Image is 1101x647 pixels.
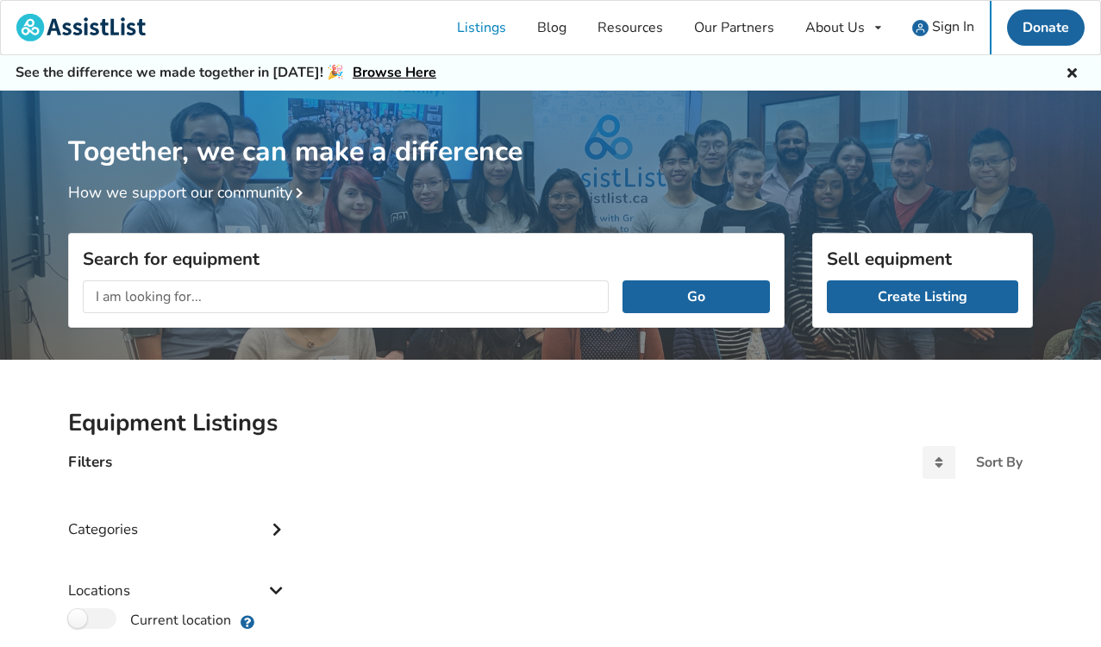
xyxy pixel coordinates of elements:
[582,1,679,54] a: Resources
[68,608,231,631] label: Current location
[441,1,522,54] a: Listings
[522,1,582,54] a: Blog
[68,547,289,608] div: Locations
[68,182,310,203] a: How we support our community
[83,280,609,313] input: I am looking for...
[16,14,146,41] img: assistlist-logo
[827,280,1018,313] a: Create Listing
[932,17,974,36] span: Sign In
[622,280,770,313] button: Go
[16,64,436,82] h5: See the difference we made together in [DATE]! 🎉
[68,408,1033,438] h2: Equipment Listings
[68,91,1033,169] h1: Together, we can make a difference
[897,1,990,54] a: user icon Sign In
[68,452,112,472] h4: Filters
[353,63,436,82] a: Browse Here
[976,455,1023,469] div: Sort By
[827,248,1018,270] h3: Sell equipment
[68,486,289,547] div: Categories
[805,21,865,35] div: About Us
[83,248,770,270] h3: Search for equipment
[912,20,929,36] img: user icon
[679,1,790,54] a: Our Partners
[1007,9,1085,46] a: Donate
